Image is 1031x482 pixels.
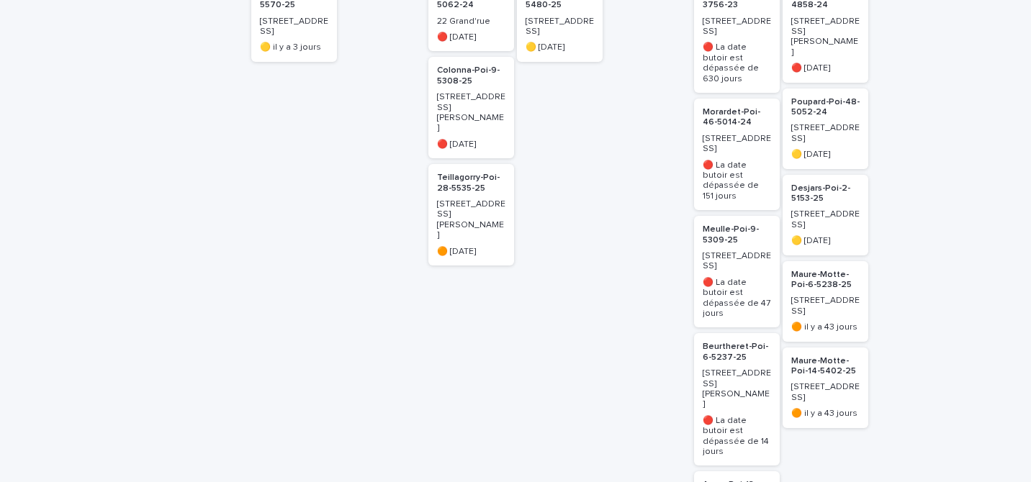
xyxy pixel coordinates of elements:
[703,278,771,319] p: 🔴 La date butoir est dépassée de 47 jours
[260,17,328,37] p: [STREET_ADDRESS]
[437,140,505,150] p: 🔴 [DATE]
[437,32,505,42] p: 🔴 [DATE]
[791,17,860,58] p: [STREET_ADDRESS][PERSON_NAME]
[703,160,771,202] p: 🔴 La date butoir est dépassée de 151 jours
[791,270,860,291] p: Maure-Motte-Poi-6-5238-25
[526,17,594,37] p: [STREET_ADDRESS]
[791,236,860,246] p: 🟡 [DATE]
[437,92,505,134] p: [STREET_ADDRESS][PERSON_NAME]
[437,247,505,257] p: 🟠 [DATE]
[791,382,860,403] p: [STREET_ADDRESS]
[526,42,594,53] p: 🟡 [DATE]
[791,296,860,317] p: [STREET_ADDRESS]
[703,416,771,458] p: 🔴 La date butoir est dépassée de 14 jours
[791,322,860,332] p: 🟠 il y a 43 jours
[783,261,868,342] a: Maure-Motte-Poi-6-5238-25[STREET_ADDRESS]🟠 il y a 43 jours
[694,333,780,465] a: Beurtheret-Poi-6-5237-25[STREET_ADDRESS][PERSON_NAME]🔴 La date butoir est dépassée de 14 jours
[783,88,868,169] a: Poupard-Poi-48-5052-24[STREET_ADDRESS]🟡 [DATE]
[260,42,328,53] p: 🟡 il y a 3 jours
[703,342,771,363] p: Beurtheret-Poi-6-5237-25
[703,42,771,84] p: 🔴 La date butoir est dépassée de 630 jours
[437,199,505,241] p: [STREET_ADDRESS][PERSON_NAME]
[791,150,860,160] p: 🟡 [DATE]
[791,409,860,419] p: 🟠 il y a 43 jours
[437,173,505,194] p: Teillagorry-Poi-28-5535-25
[791,123,860,144] p: [STREET_ADDRESS]
[703,224,771,245] p: Meulle-Poi-9-5309-25
[703,251,771,272] p: [STREET_ADDRESS]
[694,99,780,210] a: Morardet-Poi-46-5014-24[STREET_ADDRESS]🔴 La date butoir est dépassée de 151 jours
[791,183,860,204] p: Desjars-Poi-2-5153-25
[703,368,771,410] p: [STREET_ADDRESS][PERSON_NAME]
[783,175,868,255] a: Desjars-Poi-2-5153-25[STREET_ADDRESS]🟡 [DATE]
[783,347,868,428] a: Maure-Motte-Poi-14-5402-25[STREET_ADDRESS]🟠 il y a 43 jours
[437,65,505,86] p: Colonna-Poi-9-5308-25
[791,63,860,73] p: 🔴 [DATE]
[791,356,860,377] p: Maure-Motte-Poi-14-5402-25
[703,17,771,37] p: [STREET_ADDRESS]
[791,209,860,230] p: [STREET_ADDRESS]
[428,57,514,158] a: Colonna-Poi-9-5308-25[STREET_ADDRESS][PERSON_NAME]🔴 [DATE]
[694,216,780,327] a: Meulle-Poi-9-5309-25[STREET_ADDRESS]🔴 La date butoir est dépassée de 47 jours
[437,17,505,27] p: 22 Grand'rue
[703,107,771,128] p: Morardet-Poi-46-5014-24
[428,164,514,265] a: Teillagorry-Poi-28-5535-25[STREET_ADDRESS][PERSON_NAME]🟠 [DATE]
[703,134,771,155] p: [STREET_ADDRESS]
[791,97,860,118] p: Poupard-Poi-48-5052-24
